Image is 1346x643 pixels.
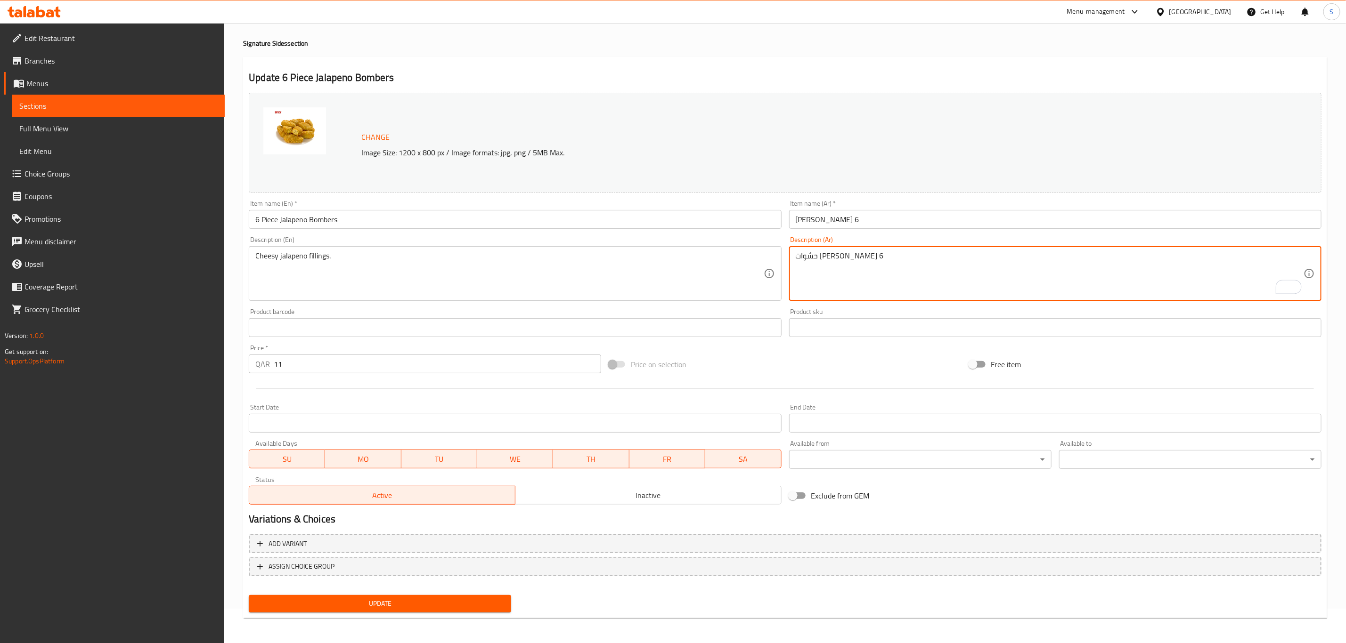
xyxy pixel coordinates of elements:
[481,452,549,466] span: WE
[519,489,778,502] span: Inactive
[24,236,217,247] span: Menu disclaimer
[29,330,44,342] span: 1.0.0
[19,100,217,112] span: Sections
[705,450,781,468] button: SA
[4,275,225,298] a: Coverage Report
[24,304,217,315] span: Grocery Checklist
[709,452,777,466] span: SA
[255,358,270,370] p: QAR
[796,251,1304,296] textarea: To enrich screen reader interactions, please activate Accessibility in Grammarly extension settings
[269,538,307,550] span: Add variant
[1169,7,1232,17] div: [GEOGRAPHIC_DATA]
[269,561,334,572] span: ASSIGN CHOICE GROUP
[4,49,225,72] a: Branches
[24,32,217,44] span: Edit Restaurant
[4,72,225,95] a: Menus
[4,185,225,208] a: Coupons
[249,595,511,612] button: Update
[358,128,393,147] button: Change
[256,598,504,610] span: Update
[249,450,325,468] button: SU
[24,168,217,179] span: Choice Groups
[12,140,225,162] a: Edit Menu
[4,162,225,185] a: Choice Groups
[515,486,782,505] button: Inactive
[405,452,473,466] span: TU
[477,450,553,468] button: WE
[4,298,225,321] a: Grocery Checklist
[553,450,629,468] button: TH
[253,452,321,466] span: SU
[631,359,686,370] span: Price on selection
[789,318,1322,337] input: Please enter product sku
[274,354,601,373] input: Please enter price
[1059,450,1322,469] div: ​
[4,208,225,230] a: Promotions
[12,117,225,140] a: Full Menu View
[5,330,28,342] span: Version:
[249,486,515,505] button: Active
[249,210,781,229] input: Enter name En
[19,145,217,157] span: Edit Menu
[249,318,781,337] input: Please enter product barcode
[811,490,870,501] span: Exclude from GEM
[358,147,1140,158] p: Image Size: 1200 x 800 px / Image formats: jpg, png / 5MB Max.
[789,210,1322,229] input: Enter name Ar
[633,452,702,466] span: FR
[4,230,225,253] a: Menu disclaimer
[5,355,65,367] a: Support.OpsPlatform
[12,95,225,117] a: Sections
[991,359,1021,370] span: Free item
[24,281,217,292] span: Coverage Report
[401,450,477,468] button: TU
[249,512,1322,526] h2: Variations & Choices
[26,78,217,89] span: Menus
[249,557,1322,576] button: ASSIGN CHOICE GROUP
[249,534,1322,554] button: Add variant
[325,450,401,468] button: MO
[5,346,48,358] span: Get support on:
[1330,7,1334,17] span: S
[243,39,1327,48] h4: Signature Sides section
[24,191,217,202] span: Coupons
[24,55,217,66] span: Branches
[249,71,1322,85] h2: Update 6 Piece Jalapeno Bombers
[4,27,225,49] a: Edit Restaurant
[1067,6,1125,17] div: Menu-management
[255,251,763,296] textarea: Cheesy jalapeno fillings.
[253,489,512,502] span: Active
[24,258,217,270] span: Upsell
[629,450,705,468] button: FR
[361,130,390,144] span: Change
[557,452,625,466] span: TH
[789,450,1052,469] div: ​
[329,452,397,466] span: MO
[19,123,217,134] span: Full Menu View
[24,213,217,225] span: Promotions
[4,253,225,275] a: Upsell
[263,107,326,154] img: JALAPENO_CHEESE_BOMB_637722628362367200.jpg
